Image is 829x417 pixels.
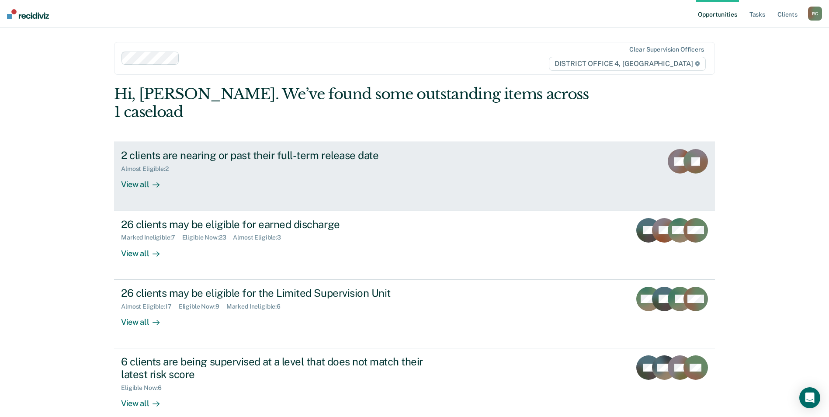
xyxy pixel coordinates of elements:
[549,57,706,71] span: DISTRICT OFFICE 4, [GEOGRAPHIC_DATA]
[121,303,179,310] div: Almost Eligible : 17
[808,7,822,21] div: R C
[114,280,715,348] a: 26 clients may be eligible for the Limited Supervision UnitAlmost Eligible:17Eligible Now:9Marked...
[799,387,820,408] div: Open Intercom Messenger
[808,7,822,21] button: RC
[182,234,233,241] div: Eligible Now : 23
[233,234,288,241] div: Almost Eligible : 3
[121,234,182,241] div: Marked Ineligible : 7
[121,173,170,190] div: View all
[121,287,428,299] div: 26 clients may be eligible for the Limited Supervision Unit
[121,241,170,258] div: View all
[114,142,715,211] a: 2 clients are nearing or past their full-term release dateAlmost Eligible:2View all
[121,165,176,173] div: Almost Eligible : 2
[121,355,428,381] div: 6 clients are being supervised at a level that does not match their latest risk score
[179,303,226,310] div: Eligible Now : 9
[121,310,170,327] div: View all
[114,211,715,280] a: 26 clients may be eligible for earned dischargeMarked Ineligible:7Eligible Now:23Almost Eligible:...
[121,384,169,392] div: Eligible Now : 6
[629,46,704,53] div: Clear supervision officers
[121,391,170,408] div: View all
[114,85,595,121] div: Hi, [PERSON_NAME]. We’ve found some outstanding items across 1 caseload
[121,149,428,162] div: 2 clients are nearing or past their full-term release date
[226,303,288,310] div: Marked Ineligible : 6
[121,218,428,231] div: 26 clients may be eligible for earned discharge
[7,9,49,19] img: Recidiviz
